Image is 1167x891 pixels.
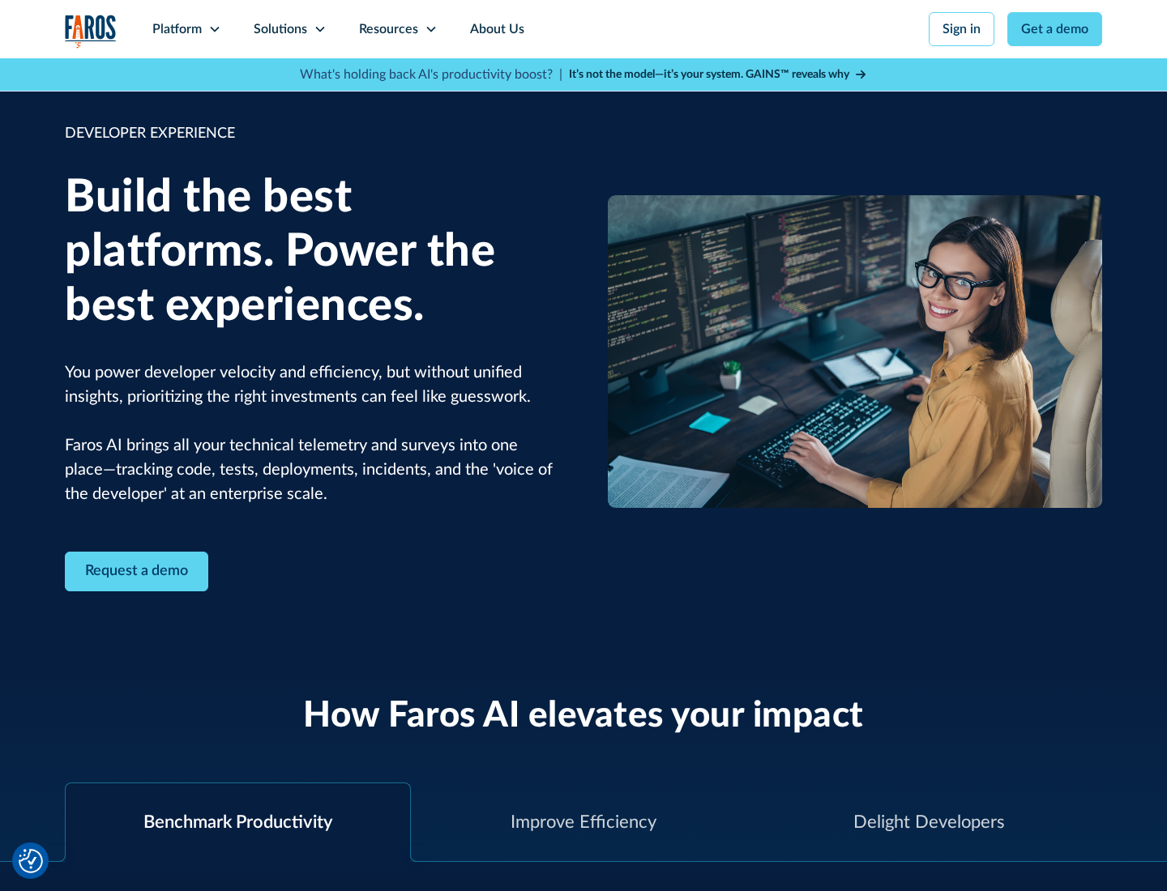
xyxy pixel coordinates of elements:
[853,809,1005,836] div: Delight Developers
[929,12,994,46] a: Sign in
[19,849,43,873] button: Cookie Settings
[65,15,117,48] a: home
[19,849,43,873] img: Revisit consent button
[300,65,562,84] p: What's holding back AI's productivity boost? |
[569,69,849,80] strong: It’s not the model—it’s your system. GAINS™ reveals why
[152,19,202,39] div: Platform
[511,809,656,836] div: Improve Efficiency
[1007,12,1102,46] a: Get a demo
[65,123,559,145] div: DEVELOPER EXPERIENCE
[359,19,418,39] div: Resources
[254,19,307,39] div: Solutions
[303,695,864,738] h2: How Faros AI elevates your impact
[65,360,559,506] p: You power developer velocity and efficiency, but without unified insights, prioritizing the right...
[65,552,208,591] a: Contact Modal
[143,809,332,836] div: Benchmark Productivity
[65,15,117,48] img: Logo of the analytics and reporting company Faros.
[65,171,559,335] h1: Build the best platforms. Power the best experiences.
[569,66,867,83] a: It’s not the model—it’s your system. GAINS™ reveals why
